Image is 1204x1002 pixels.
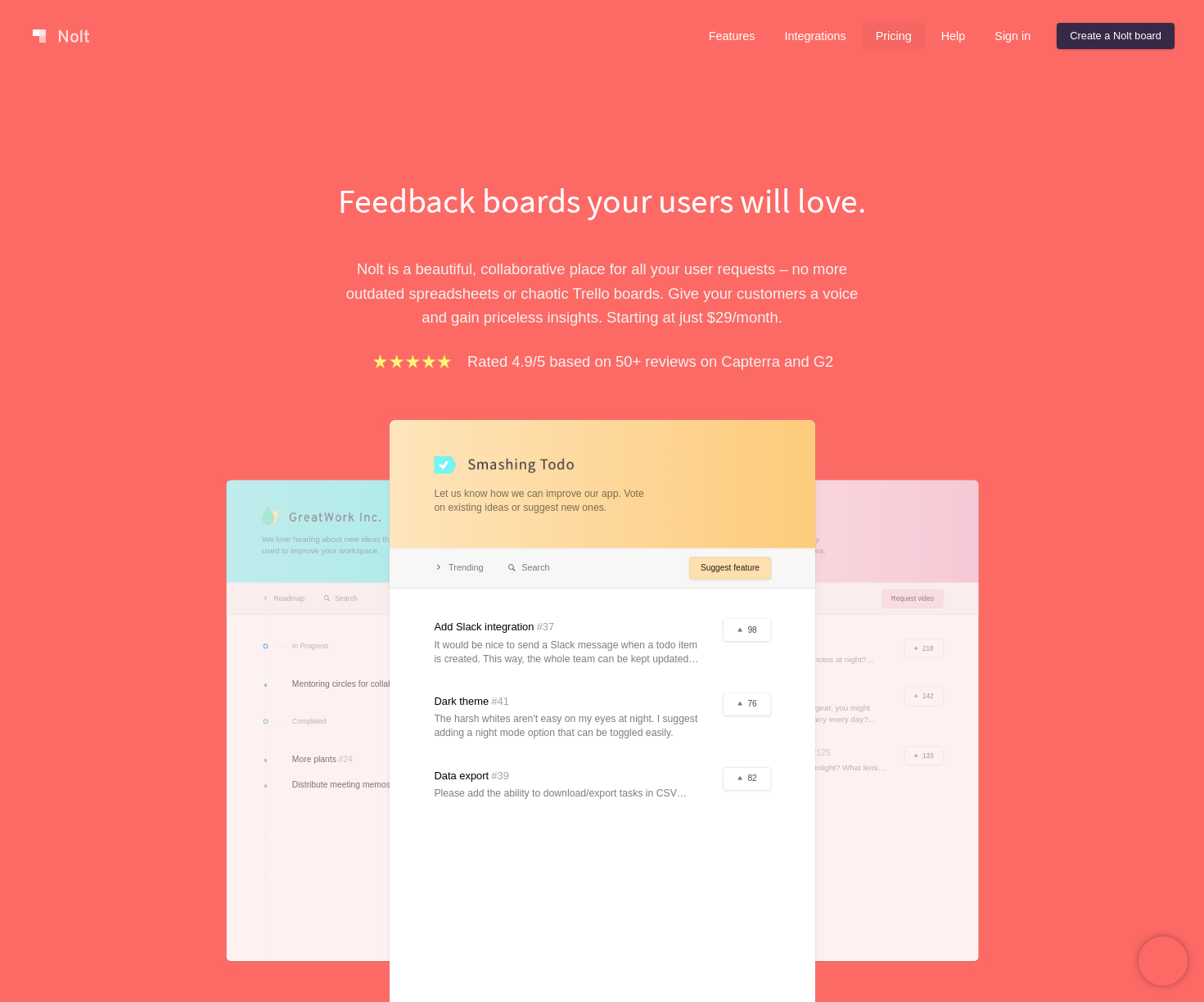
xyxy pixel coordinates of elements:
[981,23,1044,49] a: Sign in
[696,23,769,49] a: Features
[1057,23,1175,49] a: Create a Nolt board
[928,23,979,49] a: Help
[863,23,925,49] a: Pricing
[371,352,454,371] img: stars.b067e34983.png
[771,23,859,49] a: Integrations
[467,350,833,373] p: Rated 4.9/5 based on 50+ reviews on Capterra and G2
[320,177,885,224] h1: Feedback boards your users will love.
[320,257,885,329] p: Nolt is a beautiful, collaborative place for all your user requests – no more outdated spreadshee...
[1139,937,1188,986] iframe: Chatra live chat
